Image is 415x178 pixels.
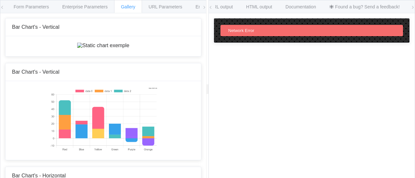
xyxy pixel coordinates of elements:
span: Form Parameters [14,4,49,9]
span: Enterprise Parameters [62,4,108,9]
span: URL Parameters [148,4,182,9]
img: Static chart exemple [77,43,129,48]
img: Static chart exemple [49,88,157,152]
span: Bar Chart's - Vertical [12,24,59,30]
span: Network Error [228,28,254,33]
span: Bar Chart's - Vertical [12,69,59,75]
span: URL output [210,4,233,9]
span: HTML output [246,4,272,9]
span: 🕷 Found a bug? Send a feedback! [329,4,400,9]
span: Environments [196,4,223,9]
span: Documentation [286,4,316,9]
span: Gallery [121,4,135,9]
